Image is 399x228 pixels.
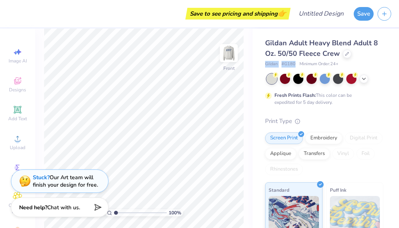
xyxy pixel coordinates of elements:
span: Clipart & logos [4,202,31,215]
span: Add Text [8,116,27,122]
div: Rhinestones [265,164,303,175]
span: Designs [9,87,26,93]
span: Gildan Adult Heavy Blend Adult 8 Oz. 50/50 Fleece Crew [265,38,378,58]
button: Save [354,7,374,21]
img: Front [221,45,237,61]
strong: Stuck? [33,174,50,181]
div: Applique [265,148,296,160]
span: 👉 [278,9,286,18]
div: Front [223,65,235,72]
span: Image AI [9,58,27,64]
span: # G180 [281,61,296,68]
div: Embroidery [305,132,342,144]
strong: Fresh Prints Flash: [274,92,316,98]
input: Untitled Design [292,6,350,21]
div: Transfers [299,148,330,160]
span: Minimum Order: 24 + [299,61,338,68]
div: This color can be expedited for 5 day delivery. [274,92,370,106]
strong: Need help? [19,204,47,211]
span: 100 % [169,209,181,216]
div: Foil [356,148,375,160]
div: Digital Print [345,132,383,144]
span: Standard [269,186,289,194]
span: Gildan [265,61,278,68]
div: Screen Print [265,132,303,144]
div: Print Type [265,117,383,126]
div: Save to see pricing and shipping [187,8,289,20]
div: Vinyl [332,148,354,160]
span: Chat with us. [47,204,80,211]
div: Our Art team will finish your design for free. [33,174,98,189]
span: Upload [10,144,25,151]
span: Puff Ink [330,186,346,194]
